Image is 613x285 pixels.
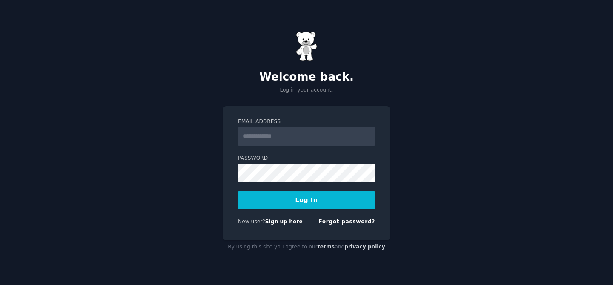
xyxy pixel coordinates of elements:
[223,86,390,94] p: Log in your account.
[265,219,303,225] a: Sign up here
[223,240,390,254] div: By using this site you agree to our and
[318,244,335,250] a: terms
[223,70,390,84] h2: Welcome back.
[238,219,265,225] span: New user?
[238,155,375,162] label: Password
[318,219,375,225] a: Forgot password?
[238,118,375,126] label: Email Address
[296,32,317,61] img: Gummy Bear
[344,244,385,250] a: privacy policy
[238,191,375,209] button: Log In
